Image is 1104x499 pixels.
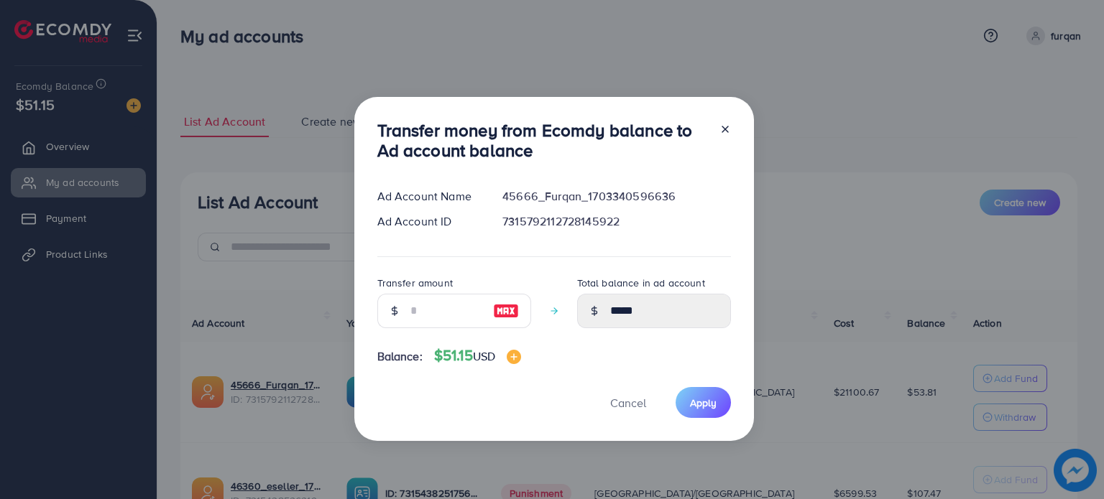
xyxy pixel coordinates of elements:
[377,276,453,290] label: Transfer amount
[491,188,742,205] div: 45666_Furqan_1703340596636
[690,396,717,410] span: Apply
[676,387,731,418] button: Apply
[366,188,492,205] div: Ad Account Name
[493,302,519,320] img: image
[577,276,705,290] label: Total balance in ad account
[377,120,708,162] h3: Transfer money from Ecomdy balance to Ad account balance
[507,350,521,364] img: image
[434,347,521,365] h4: $51.15
[366,213,492,230] div: Ad Account ID
[491,213,742,230] div: 7315792112728145922
[592,387,664,418] button: Cancel
[473,348,495,364] span: USD
[377,348,423,365] span: Balance:
[610,395,646,411] span: Cancel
